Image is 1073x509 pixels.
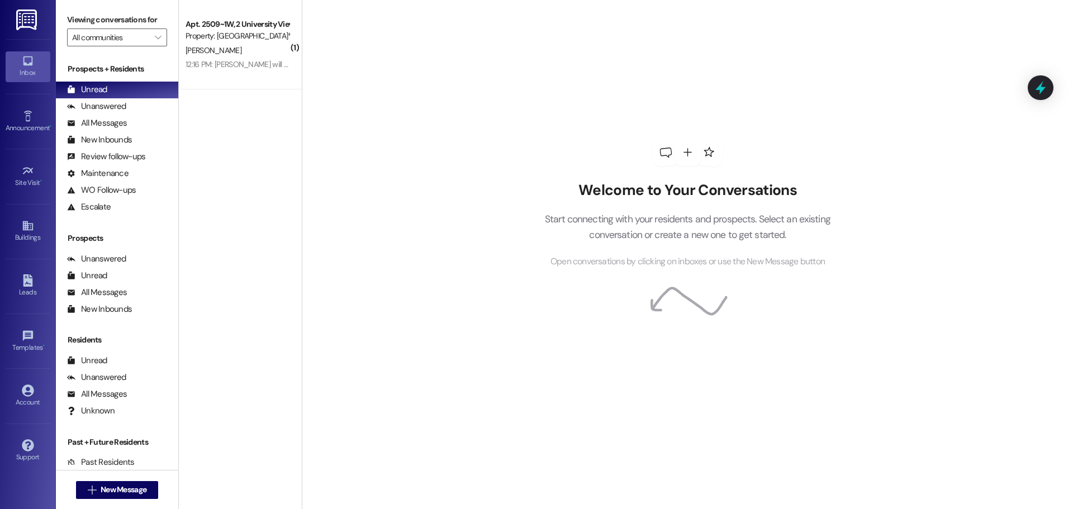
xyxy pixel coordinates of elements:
button: New Message [76,481,159,499]
input: All communities [72,28,149,46]
div: Property: [GEOGRAPHIC_DATA]* [186,30,289,42]
div: Unread [67,355,107,367]
a: Support [6,436,50,466]
div: Apt. 2509~1W, 2 University View Rexburg [186,18,289,30]
div: Unanswered [67,253,126,265]
a: Buildings [6,216,50,246]
div: Maintenance [67,168,129,179]
a: Templates • [6,326,50,356]
div: All Messages [67,117,127,129]
div: Past + Future Residents [56,436,178,448]
div: All Messages [67,388,127,400]
div: Unread [67,84,107,96]
span: [PERSON_NAME] [186,45,241,55]
span: • [43,342,45,350]
a: Site Visit • [6,161,50,192]
div: Unanswered [67,372,126,383]
span: New Message [101,484,146,496]
div: New Inbounds [67,303,132,315]
i:  [155,33,161,42]
span: Open conversations by clicking on inboxes or use the New Message button [550,255,825,269]
div: Prospects + Residents [56,63,178,75]
span: • [40,177,42,185]
p: Start connecting with your residents and prospects. Select an existing conversation or create a n... [528,211,847,243]
a: Leads [6,271,50,301]
div: Unknown [67,405,115,417]
div: New Inbounds [67,134,132,146]
a: Inbox [6,51,50,82]
div: WO Follow-ups [67,184,136,196]
div: Prospects [56,232,178,244]
h2: Welcome to Your Conversations [528,182,847,199]
div: Escalate [67,201,111,213]
div: All Messages [67,287,127,298]
i:  [88,486,96,494]
div: Unanswered [67,101,126,112]
div: 12:16 PM: [PERSON_NAME] will pick it up! [186,59,315,69]
a: Account [6,381,50,411]
div: Residents [56,334,178,346]
div: Past Residents [67,456,135,468]
label: Viewing conversations for [67,11,167,28]
img: ResiDesk Logo [16,9,39,30]
div: Review follow-ups [67,151,145,163]
div: Unread [67,270,107,282]
span: • [50,122,51,130]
